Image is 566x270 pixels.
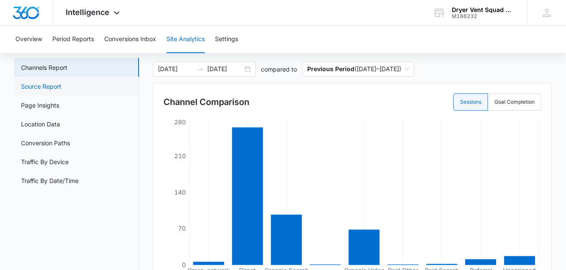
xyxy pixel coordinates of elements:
button: Site Analytics [166,26,205,53]
tspan: 280 [174,118,186,125]
h3: Channel Comparison [163,96,249,108]
tspan: 140 [174,188,186,195]
input: End date [207,64,243,74]
span: to [197,66,204,72]
button: Overview [15,26,42,53]
input: Start date [158,64,194,74]
button: Conversions Inbox [104,26,156,53]
a: Conversion Paths [21,138,70,147]
tspan: 0 [182,261,186,268]
a: Traffic By Device [21,157,69,166]
div: account id [452,13,515,19]
p: Previous Period [307,65,354,72]
button: Settings [215,26,238,53]
span: Intelligence [66,8,109,17]
label: Sessions [453,93,488,111]
span: swap-right [197,66,204,72]
a: Source Report [21,82,61,91]
a: Traffic By Date/Time [21,176,79,185]
a: Channels Report [21,63,67,72]
tspan: 70 [178,225,186,232]
a: Page Insights [21,101,59,110]
span: ( [DATE] – [DATE] ) [307,62,409,76]
tspan: 210 [174,152,186,159]
a: Location Data [21,120,60,129]
p: compared to [261,65,297,74]
button: Period Reports [52,26,94,53]
label: Goal Completion [488,93,541,111]
div: account name [452,6,515,13]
